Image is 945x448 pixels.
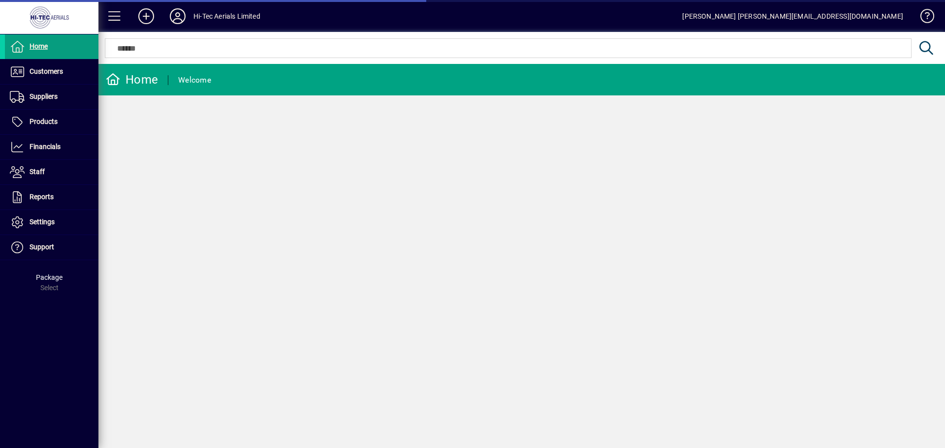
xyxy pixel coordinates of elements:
span: Products [30,118,58,125]
a: Settings [5,210,98,235]
span: Financials [30,143,61,150]
div: Welcome [178,72,211,88]
div: Home [106,72,158,88]
a: Financials [5,135,98,159]
a: Products [5,110,98,134]
span: Support [30,243,54,251]
span: Reports [30,193,54,201]
a: Reports [5,185,98,209]
span: Customers [30,67,63,75]
a: Customers [5,60,98,84]
span: Staff [30,168,45,176]
div: [PERSON_NAME] [PERSON_NAME][EMAIL_ADDRESS][DOMAIN_NAME] [682,8,903,24]
span: Home [30,42,48,50]
span: Suppliers [30,92,58,100]
span: Package [36,273,63,281]
button: Add [130,7,162,25]
a: Staff [5,160,98,184]
div: Hi-Tec Aerials Limited [193,8,260,24]
button: Profile [162,7,193,25]
a: Knowledge Base [913,2,933,34]
span: Settings [30,218,55,226]
a: Suppliers [5,85,98,109]
a: Support [5,235,98,260]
